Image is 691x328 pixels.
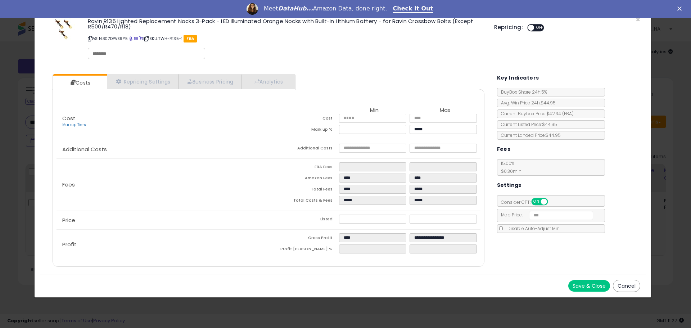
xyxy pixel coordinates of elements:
[532,199,541,205] span: ON
[268,233,339,244] td: Gross Profit
[636,14,640,25] span: ×
[88,33,483,44] p: ASIN: B07DPVS9Y5 | SKU: TWH-R135-1
[534,25,546,31] span: OFF
[129,36,133,41] a: BuyBox page
[410,107,480,114] th: Max
[497,160,521,174] span: 15.00 %
[139,36,143,41] a: Your listing only
[278,5,313,12] i: DataHub...
[268,114,339,125] td: Cost
[264,5,387,12] div: Meet Amazon Data, done right.
[497,111,574,117] span: Current Buybox Price:
[57,217,268,223] p: Price
[53,76,106,90] a: Costs
[339,107,410,114] th: Min
[184,35,197,42] span: FBA
[134,36,138,41] a: All offer listings
[497,73,539,82] h5: Key Indicators
[241,74,294,89] a: Analytics
[57,242,268,247] p: Profit
[497,100,556,106] span: Avg. Win Price 24h: $44.95
[247,3,258,15] img: Profile image for Georgie
[497,212,593,218] span: Map Price:
[497,199,557,205] span: Consider CPT:
[88,18,483,29] h3: Ravin R135 Lighted Replacement Nocks 3-Pack - LED Illuminated Orange Nocks with Built-in Lithium ...
[613,280,640,292] button: Cancel
[107,74,178,89] a: Repricing Settings
[497,168,521,174] span: $0.30 min
[562,111,574,117] span: ( FBA )
[57,116,268,128] p: Cost
[268,144,339,155] td: Additional Costs
[268,215,339,226] td: Listed
[497,145,511,154] h5: Fees
[57,147,268,152] p: Additional Costs
[504,225,560,232] span: Disable Auto-Adjust Min
[178,74,241,89] a: Business Pricing
[268,244,339,256] td: Profit [PERSON_NAME] %
[268,162,339,174] td: FBA Fees
[546,111,574,117] span: $42.34
[62,122,86,127] a: Markup Tiers
[497,121,557,127] span: Current Listed Price: $44.95
[57,182,268,188] p: Fees
[497,181,521,190] h5: Settings
[547,199,558,205] span: OFF
[497,89,547,95] span: BuyBox Share 24h: 5%
[677,6,685,11] div: Close
[53,18,75,40] img: 41X7HiR6mXL._SL60_.jpg
[393,5,433,13] a: Check It Out
[268,185,339,196] td: Total Fees
[268,196,339,207] td: Total Costs & Fees
[268,125,339,136] td: Mark up %
[568,280,610,292] button: Save & Close
[497,132,561,138] span: Current Landed Price: $44.95
[268,174,339,185] td: Amazon Fees
[494,24,523,30] h5: Repricing:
